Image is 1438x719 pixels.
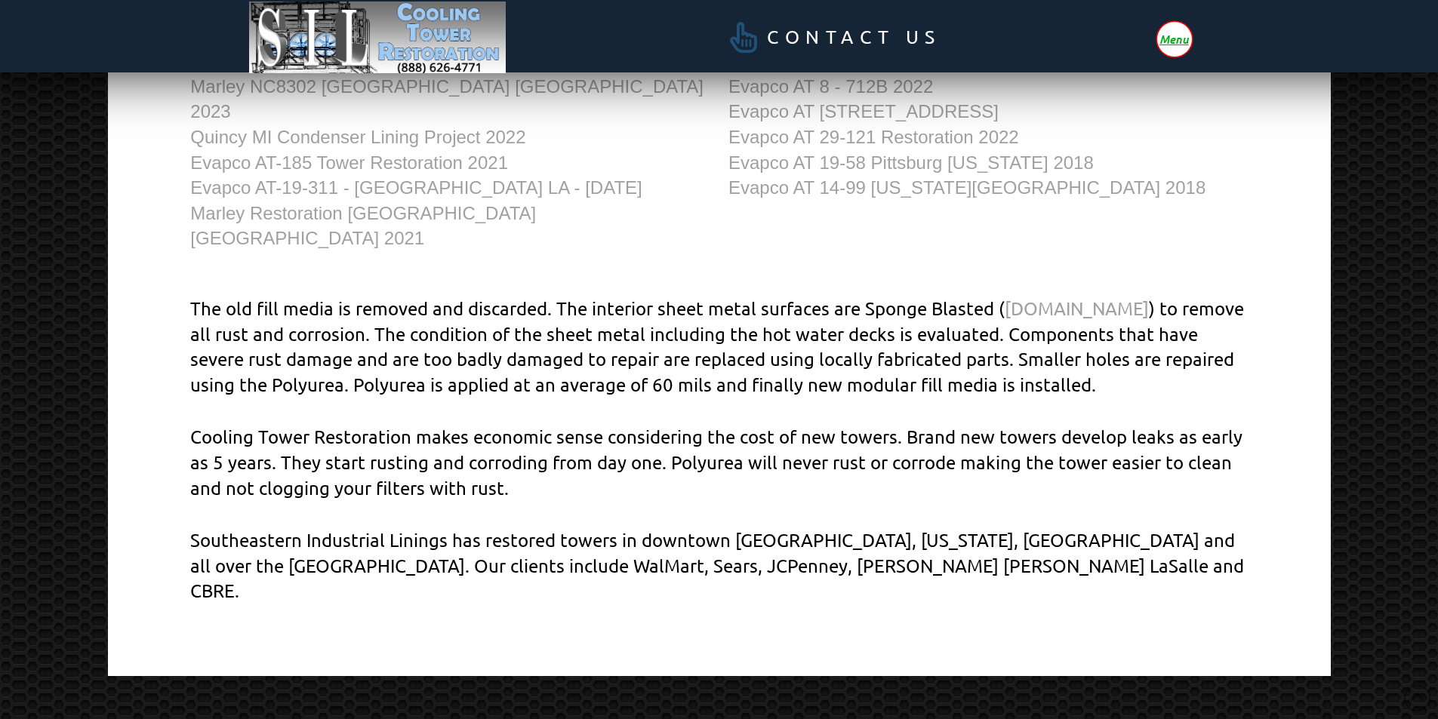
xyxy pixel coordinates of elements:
[728,177,1206,198] a: Evapco AT 14-99 [US_STATE][GEOGRAPHIC_DATA] 2018
[728,101,999,121] a: Evapco AT [STREET_ADDRESS]
[190,76,704,122] a: Marley NC8302 [GEOGRAPHIC_DATA] [GEOGRAPHIC_DATA] 2023
[190,296,1247,397] p: The old fill media is removed and discarded. The interior sheet metal surfaces are Sponge Blasted...
[728,127,1019,147] a: Evapco AT 29-121 Restoration 2022
[767,28,941,47] span: Contact Us
[249,2,507,74] img: Image
[1005,297,1149,319] a: [DOMAIN_NAME]
[700,12,963,63] a: Contact Us
[190,177,642,198] a: Evapco AT-19-311 - [GEOGRAPHIC_DATA] LA - [DATE]
[1159,33,1189,45] span: Menu
[190,127,525,147] a: Quincy MI Condenser Lining Project 2022
[728,76,933,97] a: Evapco AT 8 - 712B 2022
[1404,685,1430,711] a: Back to Top
[190,527,1247,604] p: Southeastern Industrial Linings has restored towers in downtown [GEOGRAPHIC_DATA], [US_STATE], [G...
[728,152,1094,173] a: Evapco AT 19-58 Pittsburg [US_STATE] 2018
[190,424,1247,500] p: Cooling Tower Restoration makes economic sense considering the cost of new towers. Brand new towe...
[190,152,508,173] a: Evapco AT-185 Tower Restoration 2021
[190,203,536,249] a: Marley Restoration [GEOGRAPHIC_DATA] [GEOGRAPHIC_DATA] 2021
[1157,22,1192,57] div: Toggle Off Canvas Content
